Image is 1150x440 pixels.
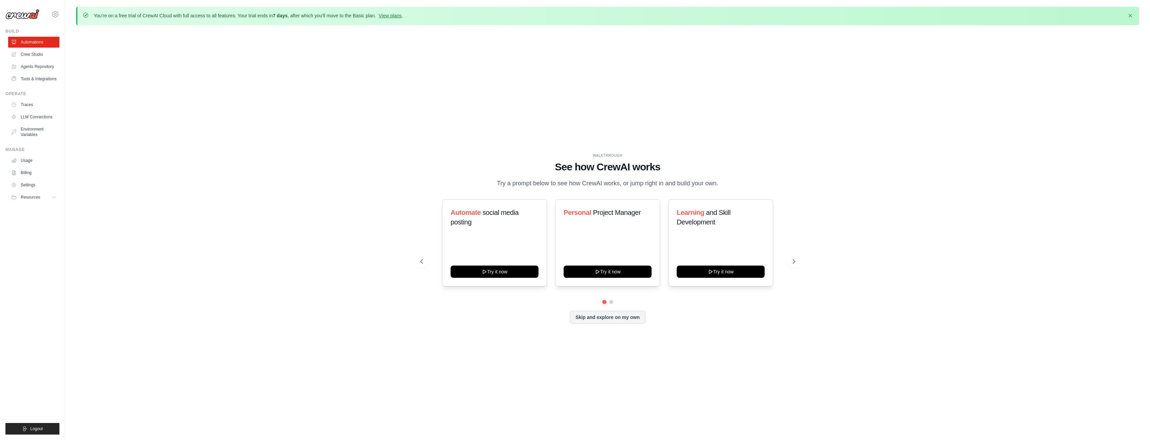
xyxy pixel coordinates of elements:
span: Logout [30,426,43,431]
button: Try it now [677,266,765,278]
a: Environment Variables [8,124,59,140]
a: Billing [8,167,59,178]
span: Learning [677,209,704,216]
h1: See how CrewAI works [420,161,795,173]
span: Resources [21,194,40,200]
span: Project Manager [593,209,641,216]
button: Logout [5,423,59,435]
img: Logo [5,9,39,19]
button: Try it now [564,266,652,278]
button: Resources [8,192,59,203]
a: Usage [8,155,59,166]
a: Tools & Integrations [8,73,59,84]
span: social media posting [451,209,519,226]
button: Try it now [451,266,539,278]
div: WALKTHROUGH [420,153,795,158]
div: Build [5,29,59,34]
a: View plans [379,13,401,18]
a: Crew Studio [8,49,59,60]
div: Manage [5,147,59,152]
span: Automate [451,209,481,216]
a: Agents Repository [8,61,59,72]
p: Try a prompt below to see how CrewAI works, or jump right in and build your own. [494,179,722,188]
a: Traces [8,99,59,110]
span: Personal [564,209,591,216]
div: Operate [5,91,59,97]
a: Settings [8,180,59,190]
p: You're on a free trial of CrewAI Cloud with full access to all features. Your trial ends in , aft... [94,12,403,19]
a: Automations [8,37,59,48]
strong: 7 days [273,13,288,18]
a: LLM Connections [8,112,59,122]
button: Skip and explore on my own [570,311,645,324]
